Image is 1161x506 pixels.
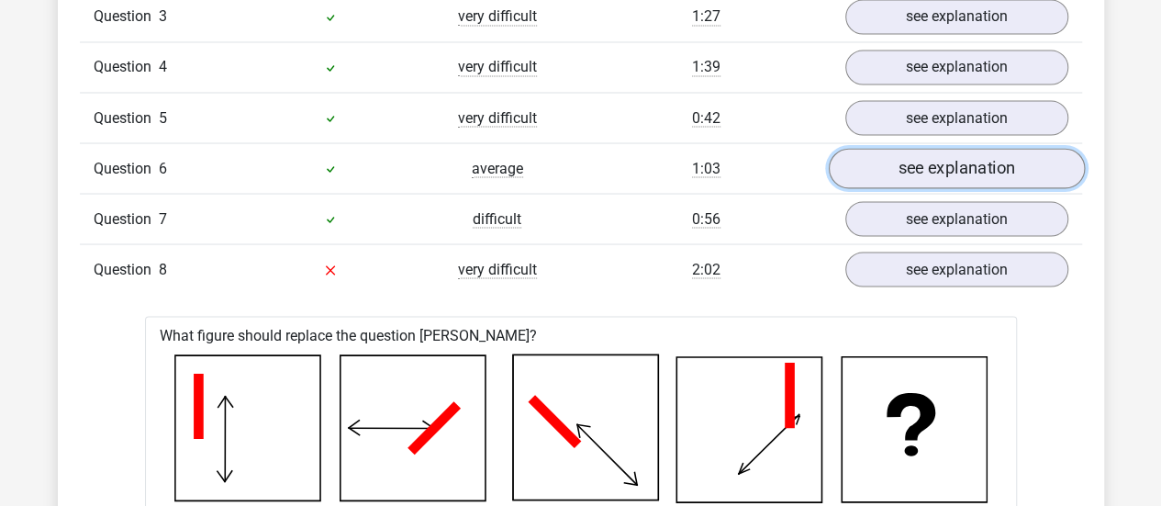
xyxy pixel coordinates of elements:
span: 8 [159,260,167,277]
span: 4 [159,58,167,75]
span: very difficult [458,7,537,26]
a: see explanation [845,201,1068,236]
span: average [472,159,523,177]
span: Question [94,208,159,230]
a: see explanation [828,148,1084,188]
span: Question [94,258,159,280]
span: 1:27 [692,7,720,26]
span: 6 [159,159,167,176]
span: 2:02 [692,260,720,278]
span: Question [94,56,159,78]
a: see explanation [845,252,1068,287]
span: difficult [473,209,521,228]
a: see explanation [845,100,1068,135]
span: Question [94,107,159,129]
span: very difficult [458,58,537,76]
span: very difficult [458,108,537,127]
span: 7 [159,209,167,227]
a: see explanation [845,50,1068,84]
span: 0:56 [692,209,720,228]
span: Question [94,6,159,28]
span: 3 [159,7,167,25]
span: Question [94,157,159,179]
span: 5 [159,108,167,126]
span: 1:03 [692,159,720,177]
span: very difficult [458,260,537,278]
span: 0:42 [692,108,720,127]
span: 1:39 [692,58,720,76]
